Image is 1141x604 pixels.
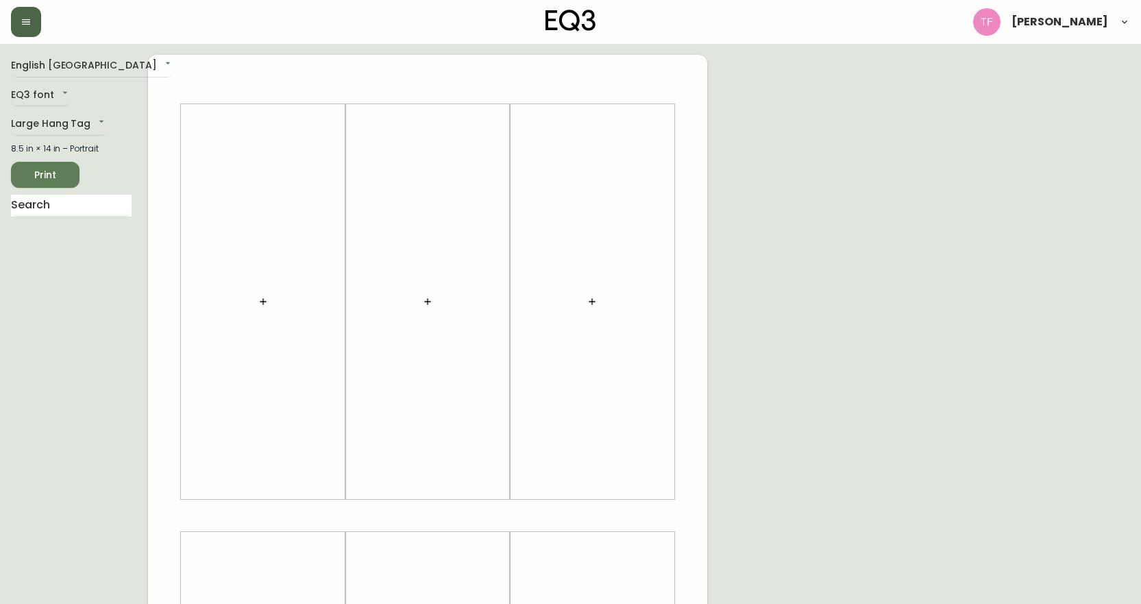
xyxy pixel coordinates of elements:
div: English [GEOGRAPHIC_DATA] [11,55,173,77]
span: Print [22,167,69,184]
input: Search [11,195,132,217]
span: [PERSON_NAME] [1011,16,1108,27]
img: 509424b058aae2bad57fee408324c33f [973,8,1001,36]
div: 8.5 in × 14 in – Portrait [11,143,132,155]
div: EQ3 font [11,84,71,107]
button: Print [11,162,79,188]
img: logo [545,10,596,32]
div: Large Hang Tag [11,113,107,136]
